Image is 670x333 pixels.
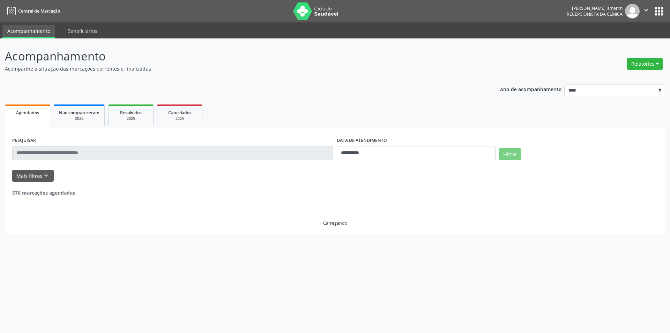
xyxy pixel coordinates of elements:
div: 2025 [59,116,99,121]
span: Central de Marcação [18,8,60,14]
button: apps [653,5,665,17]
i:  [642,6,650,14]
span: Agendados [16,110,39,116]
label: PESQUISAR [12,135,36,146]
span: Recepcionista da clínica [567,11,623,17]
p: Ano de acompanhamento [500,85,562,93]
i: keyboard_arrow_down [42,172,50,180]
a: Beneficiários [62,25,102,37]
button:  [640,4,653,19]
button: Relatórios [627,58,663,70]
a: Acompanhamento [2,25,55,38]
span: Cancelados [168,110,192,116]
strong: 576 marcações agendadas [12,189,75,196]
button: Filtrar [499,148,521,160]
button: Mais filtroskeyboard_arrow_down [12,170,54,182]
p: Acompanhe a situação das marcações correntes e finalizadas [5,65,467,72]
span: Resolvidos [120,110,142,116]
img: img [625,4,640,19]
span: Não compareceram [59,110,99,116]
div: 2025 [113,116,148,121]
a: Central de Marcação [5,5,60,17]
label: DATA DE ATENDIMENTO [337,135,387,146]
p: Acompanhamento [5,48,467,65]
div: [PERSON_NAME] Ismerim [567,5,623,11]
div: Carregando [323,220,347,226]
div: 2025 [162,116,197,121]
